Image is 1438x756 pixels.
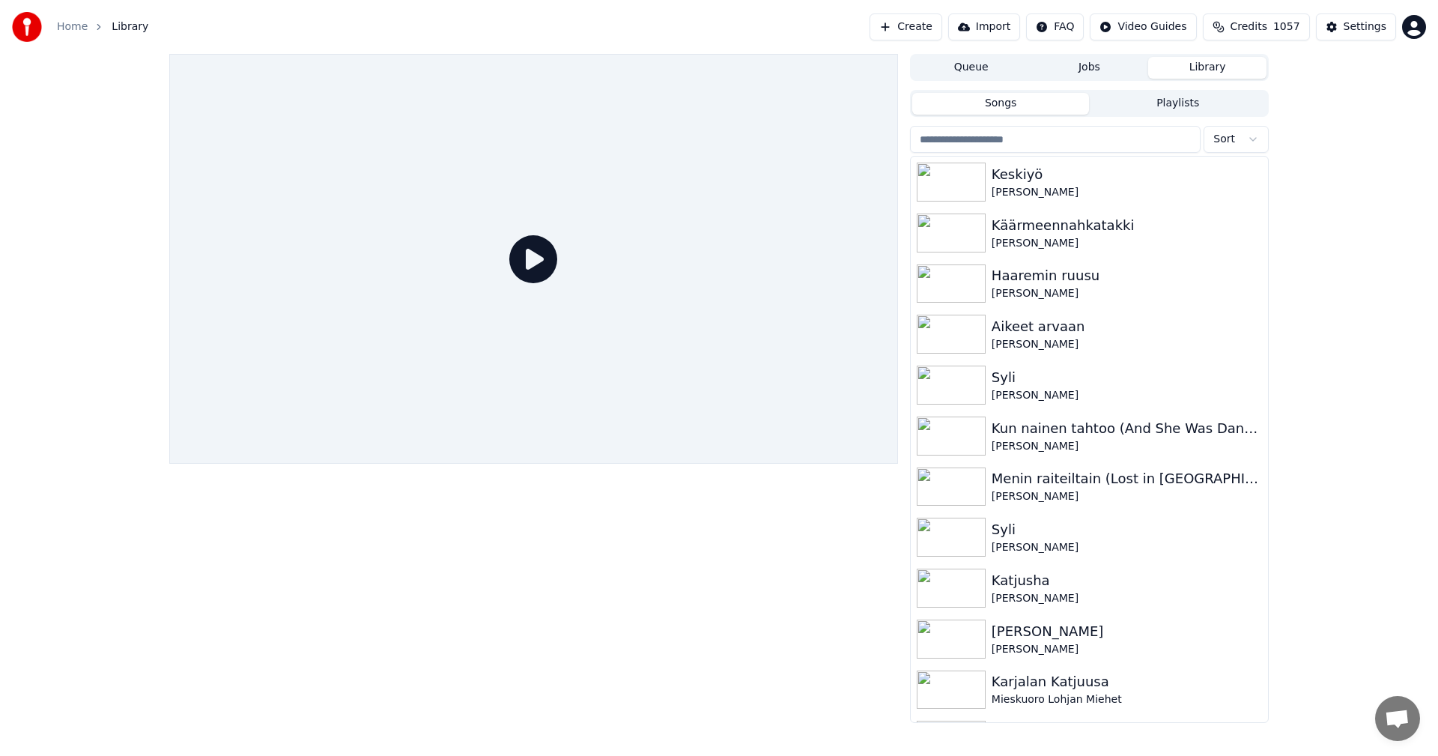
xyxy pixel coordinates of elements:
span: 1057 [1273,19,1300,34]
button: Playlists [1089,93,1266,115]
span: Library [112,19,148,34]
nav: breadcrumb [57,19,148,34]
div: Syli [992,367,1262,388]
div: [PERSON_NAME] [992,642,1262,657]
div: [PERSON_NAME] [992,185,1262,200]
button: Queue [912,57,1031,79]
button: Import [948,13,1020,40]
div: Haaremin ruusu [992,265,1262,286]
img: youka [12,12,42,42]
div: [PERSON_NAME] [992,591,1262,606]
button: Library [1148,57,1266,79]
div: Settings [1344,19,1386,34]
div: [PERSON_NAME] [992,540,1262,555]
div: Mieskuoro Lohjan Miehet [992,692,1262,707]
div: [PERSON_NAME] [992,388,1262,403]
span: Sort [1213,132,1235,147]
div: Käärmeennahkatakki [992,215,1262,236]
button: FAQ [1026,13,1084,40]
span: Credits [1231,19,1267,34]
button: Video Guides [1090,13,1196,40]
div: [PERSON_NAME] [992,621,1262,642]
div: Katjusha [992,570,1262,591]
div: [PERSON_NAME] [992,489,1262,504]
div: Karjalan Katjuusa [992,671,1262,692]
div: [PERSON_NAME] [992,286,1262,301]
div: [PERSON_NAME] [992,337,1262,352]
button: Create [870,13,942,40]
button: Credits1057 [1203,13,1310,40]
a: Avoin keskustelu [1375,696,1420,741]
a: Home [57,19,88,34]
div: Menin raiteiltain (Lost in [GEOGRAPHIC_DATA]) [992,468,1262,489]
button: Jobs [1031,57,1149,79]
div: Kun nainen tahtoo (And She Was Dancing) [992,418,1262,439]
button: Songs [912,93,1090,115]
div: Aikeet arvaan [992,316,1262,337]
button: Settings [1316,13,1396,40]
div: [PERSON_NAME] [992,439,1262,454]
div: Syli [992,519,1262,540]
div: Keskiyö [992,164,1262,185]
div: [PERSON_NAME] [992,236,1262,251]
